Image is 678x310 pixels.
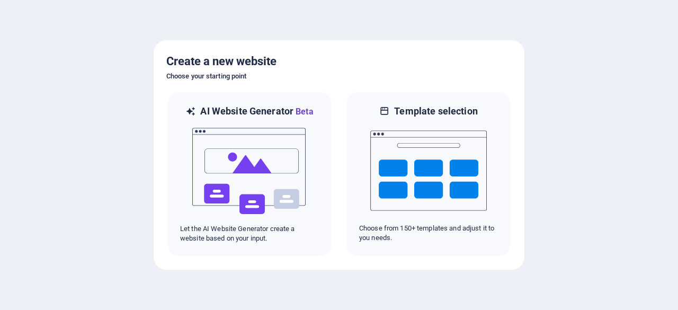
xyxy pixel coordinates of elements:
[166,91,333,257] div: AI Website GeneratorBetaaiLet the AI Website Generator create a website based on your input.
[394,105,477,118] h6: Template selection
[200,105,313,118] h6: AI Website Generator
[166,70,512,83] h6: Choose your starting point
[293,107,314,117] span: Beta
[191,118,308,224] img: ai
[166,53,512,70] h5: Create a new website
[345,91,512,257] div: Template selectionChoose from 150+ templates and adjust it to you needs.
[180,224,319,243] p: Let the AI Website Generator create a website based on your input.
[359,224,498,243] p: Choose from 150+ templates and adjust it to you needs.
